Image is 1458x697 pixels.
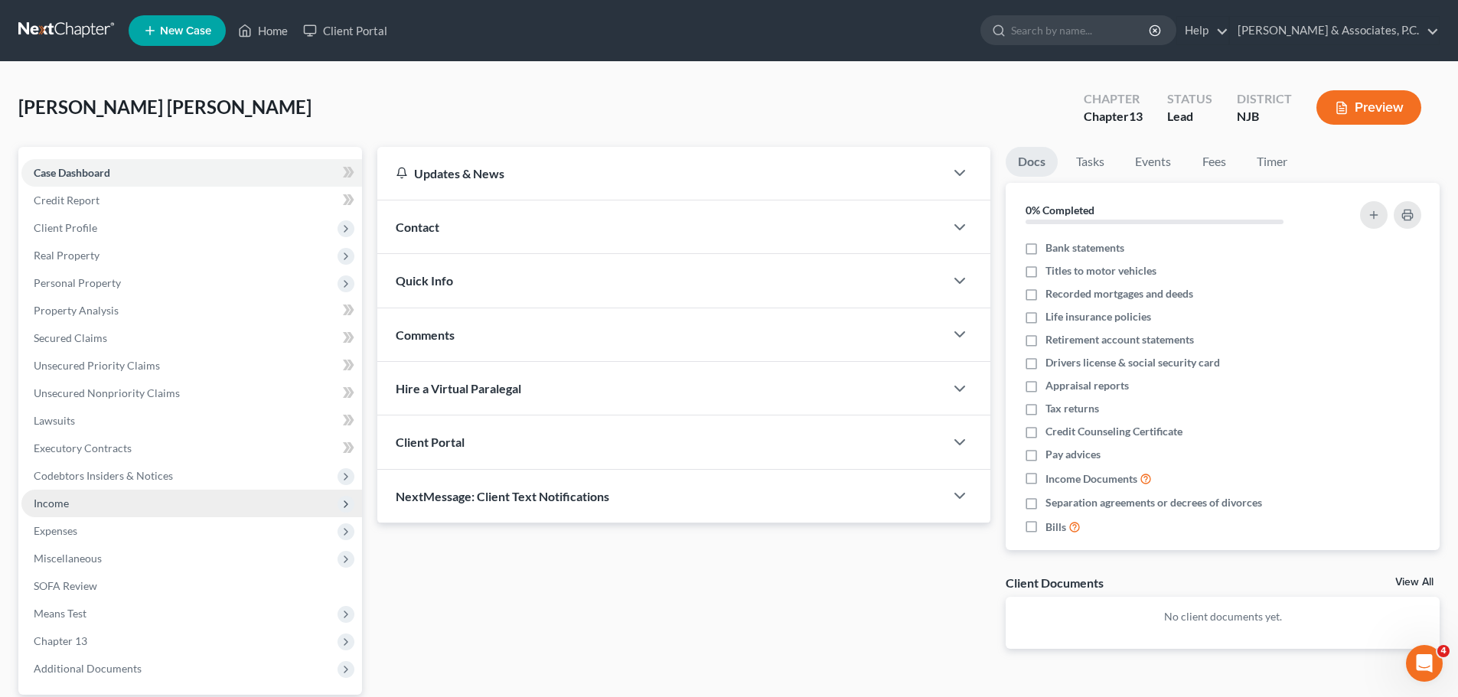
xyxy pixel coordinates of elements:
span: Means Test [34,607,86,620]
span: Contact [396,220,439,234]
span: Drivers license & social security card [1045,355,1220,370]
span: Comments [396,327,455,342]
div: Chapter [1084,108,1143,125]
a: Unsecured Priority Claims [21,352,362,379]
span: Secured Claims [34,331,107,344]
span: [PERSON_NAME] [PERSON_NAME] [18,96,311,118]
input: Search by name... [1011,16,1151,44]
span: Tax returns [1045,401,1099,416]
a: Client Portal [295,17,395,44]
a: Lawsuits [21,407,362,435]
span: SOFA Review [34,579,97,592]
span: Codebtors Insiders & Notices [34,469,173,482]
div: Client Documents [1006,575,1104,591]
span: Client Portal [396,435,465,449]
span: 13 [1129,109,1143,123]
a: Docs [1006,147,1058,177]
a: Secured Claims [21,324,362,352]
span: Real Property [34,249,99,262]
div: Updates & News [396,165,926,181]
a: Executory Contracts [21,435,362,462]
a: [PERSON_NAME] & Associates, P.C. [1230,17,1439,44]
div: NJB [1237,108,1292,125]
a: SOFA Review [21,572,362,600]
span: Life insurance policies [1045,309,1151,324]
span: Client Profile [34,221,97,234]
p: No client documents yet. [1018,609,1427,624]
span: Lawsuits [34,414,75,427]
a: Events [1123,147,1183,177]
span: 4 [1437,645,1450,657]
div: Status [1167,90,1212,108]
span: Additional Documents [34,662,142,675]
button: Preview [1316,90,1421,125]
span: Income Documents [1045,471,1137,487]
a: View All [1395,577,1434,588]
span: New Case [160,25,211,37]
span: Titles to motor vehicles [1045,263,1156,278]
a: Property Analysis [21,297,362,324]
a: Fees [1189,147,1238,177]
span: Hire a Virtual Paralegal [396,381,521,396]
strong: 0% Completed [1026,204,1094,217]
span: Unsecured Nonpriority Claims [34,386,180,399]
span: Appraisal reports [1045,378,1129,393]
a: Help [1177,17,1228,44]
span: Case Dashboard [34,166,110,179]
span: Bills [1045,519,1066,535]
span: Income [34,497,69,510]
span: Executory Contracts [34,441,132,454]
div: Chapter [1084,90,1143,108]
span: Separation agreements or decrees of divorces [1045,495,1262,510]
a: Tasks [1064,147,1117,177]
a: Home [230,17,295,44]
span: Credit Counseling Certificate [1045,424,1182,439]
span: Quick Info [396,273,453,288]
a: Case Dashboard [21,159,362,187]
span: Unsecured Priority Claims [34,359,160,372]
span: Expenses [34,524,77,537]
a: Unsecured Nonpriority Claims [21,379,362,407]
span: Miscellaneous [34,552,102,565]
span: Recorded mortgages and deeds [1045,286,1193,301]
div: Lead [1167,108,1212,125]
span: Retirement account statements [1045,332,1194,347]
span: NextMessage: Client Text Notifications [396,489,609,503]
span: Chapter 13 [34,634,87,647]
a: Credit Report [21,187,362,214]
span: Property Analysis [34,304,119,317]
span: Personal Property [34,276,121,289]
span: Bank statements [1045,240,1124,256]
span: Credit Report [34,194,99,207]
a: Timer [1244,147,1300,177]
iframe: Intercom live chat [1406,645,1443,682]
div: District [1237,90,1292,108]
span: Pay advices [1045,447,1101,462]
